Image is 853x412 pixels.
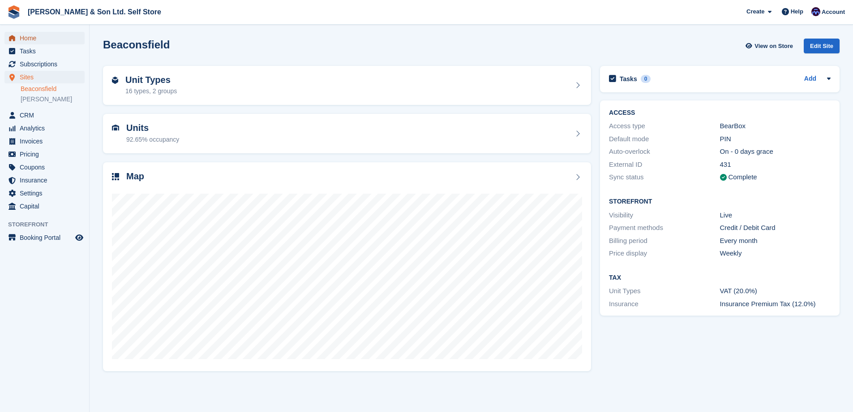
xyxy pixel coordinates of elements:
a: menu [4,109,85,121]
h2: Tax [609,274,831,282]
div: Default mode [609,134,720,144]
h2: Tasks [620,75,637,83]
div: VAT (20.0%) [720,286,831,296]
span: Booking Portal [20,231,73,244]
div: Billing period [609,236,720,246]
span: Analytics [20,122,73,134]
img: map-icn-33ee37083ee616e46c38cad1a60f524a97daa1e2b2c8c0bc3eb3415660979fc1.svg [112,173,119,180]
span: Account [822,8,845,17]
span: Subscriptions [20,58,73,70]
div: Unit Types [609,286,720,296]
div: Insurance Premium Tax (12.0%) [720,299,831,309]
div: Edit Site [804,39,840,53]
a: menu [4,58,85,70]
h2: Units [126,123,179,133]
a: menu [4,122,85,134]
span: Invoices [20,135,73,147]
div: Sync status [609,172,720,182]
span: Tasks [20,45,73,57]
a: menu [4,187,85,199]
a: menu [4,200,85,213]
div: On - 0 days grace [720,147,831,157]
h2: Map [126,171,144,182]
img: unit-icn-7be61d7bf1b0ce9d3e12c5938cc71ed9869f7b940bace4675aadf7bd6d80202e.svg [112,125,119,131]
a: menu [4,45,85,57]
span: Storefront [8,220,89,229]
div: Price display [609,248,720,259]
div: 0 [641,75,651,83]
div: Visibility [609,210,720,221]
img: stora-icon-8386f47178a22dfd0bd8f6a31ec36ba5ce8667c1dd55bd0f319d3a0aa187defe.svg [7,5,21,19]
a: [PERSON_NAME] [21,95,85,104]
span: Pricing [20,148,73,160]
a: Edit Site [804,39,840,57]
img: unit-type-icn-2b2737a686de81e16bb02015468b77c625bbabd49415b5ef34ead5e3b44a266d.svg [112,77,118,84]
div: 92.65% occupancy [126,135,179,144]
div: Complete [729,172,757,182]
div: BearBox [720,121,831,131]
span: Insurance [20,174,73,186]
div: Live [720,210,831,221]
span: CRM [20,109,73,121]
span: View on Store [754,42,793,51]
a: Unit Types 16 types, 2 groups [103,66,591,105]
span: Coupons [20,161,73,173]
a: View on Store [744,39,797,53]
span: Help [791,7,803,16]
h2: Storefront [609,198,831,205]
a: menu [4,231,85,244]
a: menu [4,32,85,44]
div: External ID [609,160,720,170]
a: menu [4,71,85,83]
div: Credit / Debit Card [720,223,831,233]
img: Josey Kitching [811,7,820,16]
div: PIN [720,134,831,144]
div: Insurance [609,299,720,309]
div: Payment methods [609,223,720,233]
span: Settings [20,187,73,199]
a: menu [4,161,85,173]
span: Capital [20,200,73,213]
div: 431 [720,160,831,170]
h2: Unit Types [125,75,177,85]
a: Beaconsfield [21,85,85,93]
div: Auto-overlock [609,147,720,157]
a: menu [4,135,85,147]
h2: Beaconsfield [103,39,170,51]
div: Access type [609,121,720,131]
a: [PERSON_NAME] & Son Ltd. Self Store [24,4,165,19]
a: menu [4,148,85,160]
div: Weekly [720,248,831,259]
a: Add [804,74,816,84]
a: menu [4,174,85,186]
h2: ACCESS [609,109,831,117]
div: Every month [720,236,831,246]
span: Sites [20,71,73,83]
a: Preview store [74,232,85,243]
a: Map [103,162,591,372]
span: Home [20,32,73,44]
a: Units 92.65% occupancy [103,114,591,153]
span: Create [746,7,764,16]
div: 16 types, 2 groups [125,87,177,96]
